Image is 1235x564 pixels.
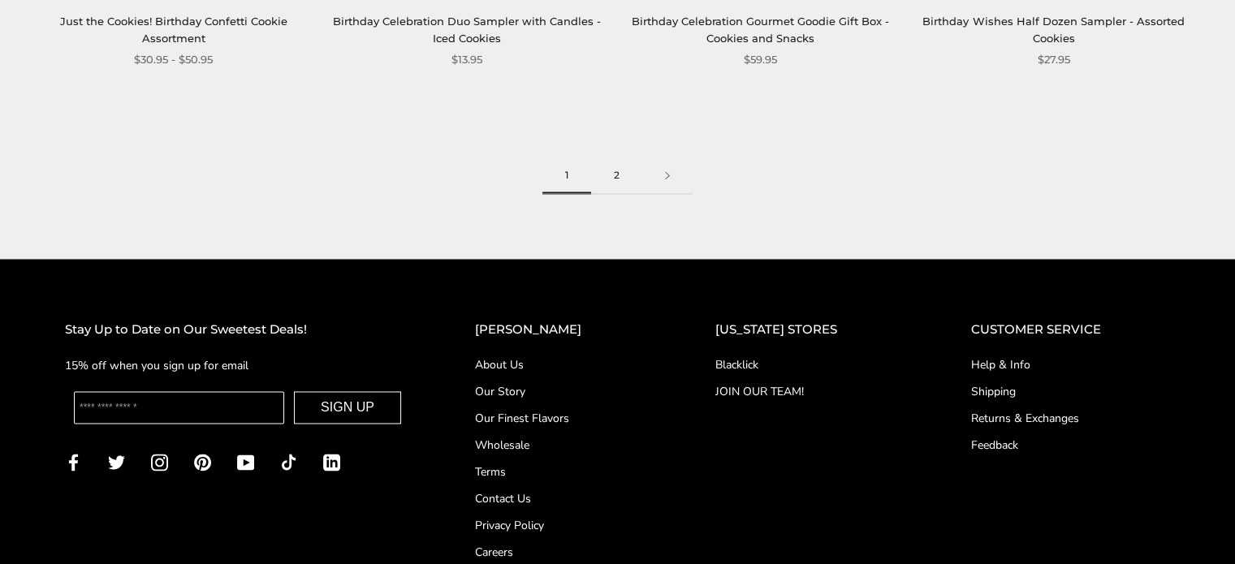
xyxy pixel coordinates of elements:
[971,437,1170,454] a: Feedback
[151,452,168,471] a: Instagram
[475,544,650,561] a: Careers
[971,320,1170,340] h2: CUSTOMER SERVICE
[642,157,693,194] a: Next page
[108,452,125,471] a: Twitter
[134,51,213,68] span: $30.95 - $50.95
[65,452,82,471] a: Facebook
[475,437,650,454] a: Wholesale
[60,15,287,45] a: Just the Cookies! Birthday Confetti Cookie Assortment
[971,383,1170,400] a: Shipping
[715,320,906,340] h2: [US_STATE] STORES
[542,157,591,194] span: 1
[475,383,650,400] a: Our Story
[333,15,601,45] a: Birthday Celebration Duo Sampler with Candles - Iced Cookies
[1037,51,1069,68] span: $27.95
[971,356,1170,373] a: Help & Info
[715,356,906,373] a: Blacklick
[194,452,211,471] a: Pinterest
[280,452,297,471] a: TikTok
[475,356,650,373] a: About Us
[715,383,906,400] a: JOIN OUR TEAM!
[744,51,777,68] span: $59.95
[475,320,650,340] h2: [PERSON_NAME]
[74,391,284,424] input: Enter your email
[237,452,254,471] a: YouTube
[632,15,889,45] a: Birthday Celebration Gourmet Goodie Gift Box - Cookies and Snacks
[475,490,650,507] a: Contact Us
[65,356,410,375] p: 15% off when you sign up for email
[294,391,401,424] button: SIGN UP
[475,517,650,534] a: Privacy Policy
[971,410,1170,427] a: Returns & Exchanges
[922,15,1184,45] a: Birthday Wishes Half Dozen Sampler - Assorted Cookies
[591,157,642,194] a: 2
[13,502,168,551] iframe: Sign Up via Text for Offers
[475,410,650,427] a: Our Finest Flavors
[451,51,482,68] span: $13.95
[65,320,410,340] h2: Stay Up to Date on Our Sweetest Deals!
[475,463,650,480] a: Terms
[323,452,340,471] a: LinkedIn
